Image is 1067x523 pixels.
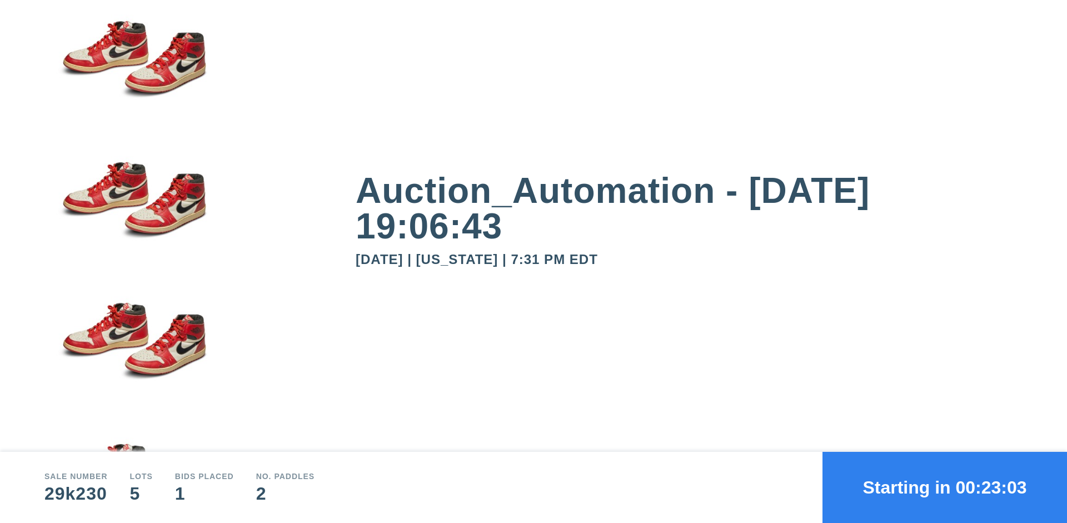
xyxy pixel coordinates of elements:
div: Lots [130,472,153,480]
div: Bids Placed [175,472,234,480]
button: Starting in 00:23:03 [822,452,1067,523]
div: 1 [175,485,234,502]
div: 2 [256,485,315,502]
img: small [44,282,222,423]
div: Auction_Automation - [DATE] 19:06:43 [356,173,1023,244]
div: 5 [130,485,153,502]
div: Sale number [44,472,108,480]
img: small [44,141,222,282]
div: No. Paddles [256,472,315,480]
div: 29k230 [44,485,108,502]
div: [DATE] | [US_STATE] | 7:31 PM EDT [356,253,1023,266]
